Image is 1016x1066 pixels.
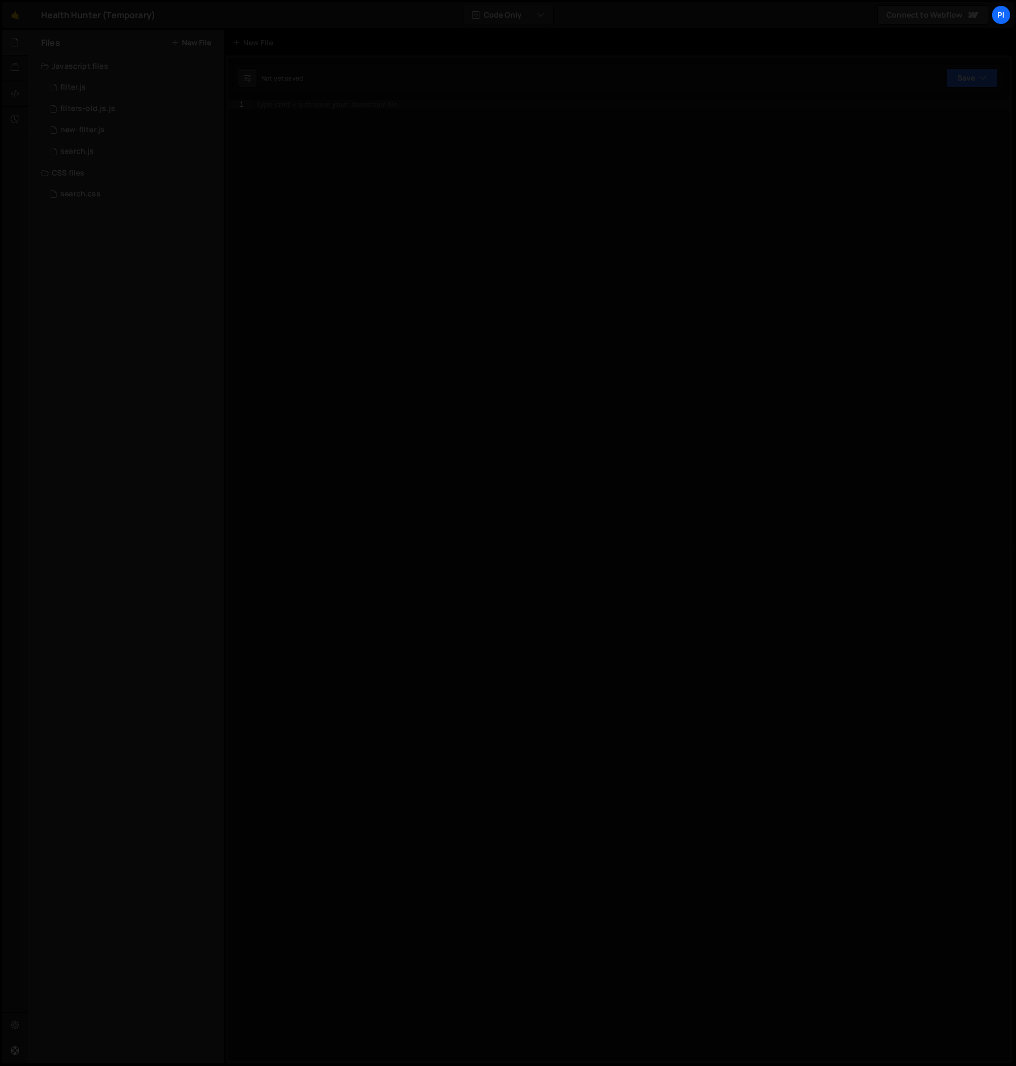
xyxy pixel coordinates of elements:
div: search.js [60,147,94,156]
div: 16494/45764.js [41,98,224,120]
button: Save [946,68,998,87]
a: Pi [991,5,1011,25]
div: 16494/44708.js [41,77,224,98]
div: Health Hunter (Temporary) [41,9,155,21]
a: Connect to Webflow [877,5,988,25]
div: search.css [60,189,101,199]
button: New File [171,38,211,47]
div: filters-old.js.js [60,104,115,114]
div: 16494/45041.js [41,141,224,162]
div: CSS files [28,162,224,184]
div: 16494/45743.css [41,184,224,205]
button: Code Only [463,5,553,25]
div: Not yet saved [261,74,303,83]
div: New File [233,37,277,48]
div: filter.js [60,83,86,92]
a: 🤙 [2,2,28,28]
div: Javascript files [28,55,224,77]
div: 16494/46184.js [41,120,224,141]
div: Type cmd + s to save your Javascript file. [256,101,399,108]
div: 1 [228,100,251,109]
div: new-filter.js [60,125,105,135]
h2: Files [41,37,60,49]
